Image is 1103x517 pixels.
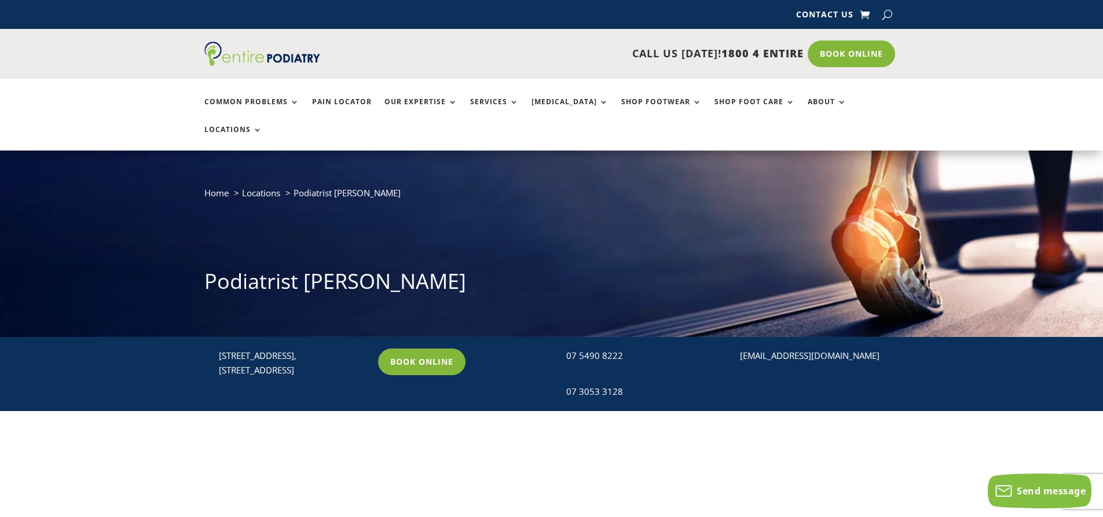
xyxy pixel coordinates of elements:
[470,98,519,123] a: Services
[808,98,847,123] a: About
[740,350,880,361] a: [EMAIL_ADDRESS][DOMAIN_NAME]
[384,98,457,123] a: Our Expertise
[242,187,280,199] a: Locations
[219,349,368,378] p: [STREET_ADDRESS], [STREET_ADDRESS]
[796,10,853,23] a: Contact Us
[621,98,702,123] a: Shop Footwear
[204,42,320,66] img: logo (1)
[1017,485,1086,497] span: Send message
[808,41,895,67] a: Book Online
[532,98,609,123] a: [MEDICAL_DATA]
[566,349,715,364] div: 07 5490 8222
[714,98,795,123] a: Shop Foot Care
[988,474,1091,508] button: Send message
[721,46,804,60] span: 1800 4 ENTIRE
[365,46,804,61] p: CALL US [DATE]!
[204,185,899,209] nav: breadcrumb
[204,98,299,123] a: Common Problems
[204,187,229,199] a: Home
[566,384,715,399] div: 07 3053 3128
[204,126,262,151] a: Locations
[312,98,372,123] a: Pain Locator
[204,57,320,68] a: Entire Podiatry
[294,187,401,199] span: Podiatrist [PERSON_NAME]
[378,349,466,375] a: Book Online
[204,267,899,302] h1: Podiatrist [PERSON_NAME]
